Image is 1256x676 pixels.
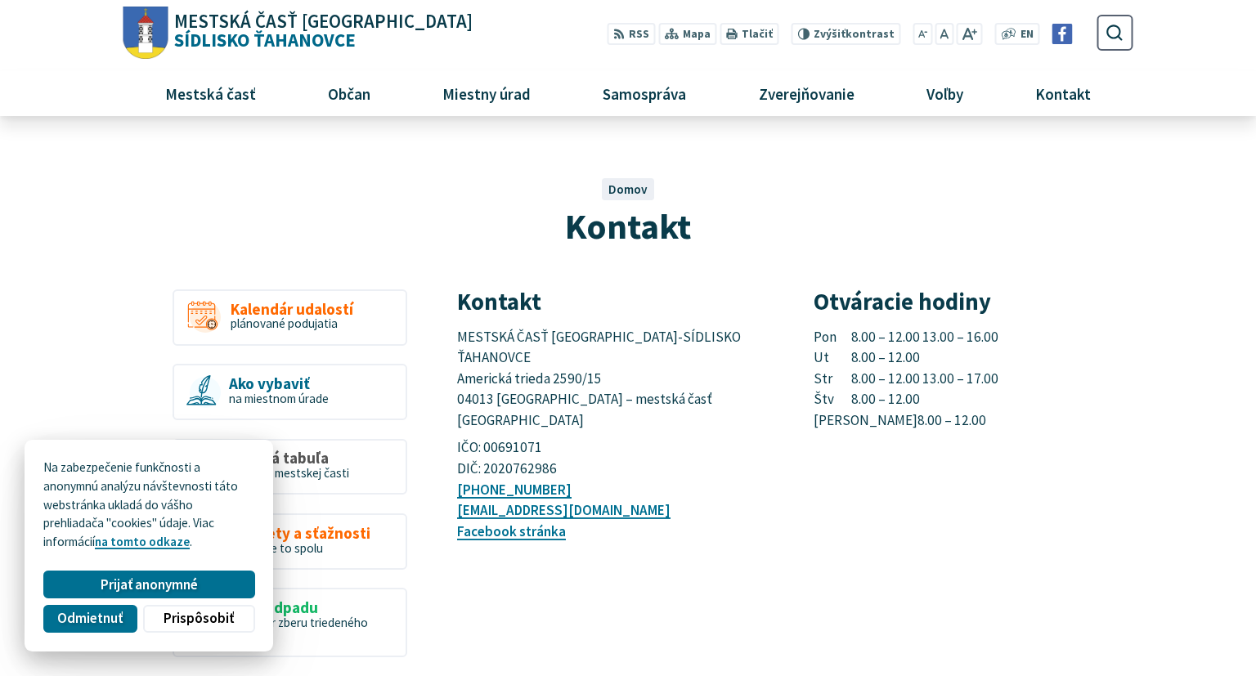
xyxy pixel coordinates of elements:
span: Samospráva [597,71,693,115]
button: Tlačiť [720,23,778,45]
a: EN [1016,26,1038,43]
p: 8.00 – 12.00 13.00 – 16.00 8.00 – 12.00 8.00 – 12.00 13.00 – 17.00 8.00 – 12.00 8.00 – 12.00 [814,327,1133,432]
span: Oznamy mestskej časti [231,465,349,481]
span: RSS [629,26,649,43]
span: Str [814,369,851,390]
span: EN [1020,26,1034,43]
span: [PERSON_NAME] [814,410,917,432]
span: Mestská časť [GEOGRAPHIC_DATA] [174,12,473,31]
span: Štv [814,389,851,410]
button: Prijať anonymné [43,571,254,598]
span: Zvýšiť [814,27,846,41]
span: plánované podujatia [231,316,338,331]
a: Občan [298,71,401,115]
a: Domov [608,181,648,197]
span: Zber odpadu [229,599,393,616]
span: Kalendár udalostí [231,301,353,318]
a: [PHONE_NUMBER] [457,481,572,499]
a: Voľby [896,71,993,115]
p: IČO: 00691071 DIČ: 2020762986 [457,437,776,479]
h3: Otváracie hodiny [814,289,1133,315]
span: Vyriešme to spolu [231,540,323,556]
a: Logo Sídlisko Ťahanovce, prejsť na domovskú stránku. [123,7,472,60]
a: na tomto odkaze [95,534,190,549]
a: Miestny úrad [413,71,561,115]
a: Mapa [658,23,716,45]
a: Kontakt [1005,71,1120,115]
span: kontrast [814,28,895,41]
button: Nastaviť pôvodnú veľkosť písma [935,23,953,45]
img: Prejsť na domovskú stránku [123,7,168,60]
button: Zvýšiťkontrast [792,23,900,45]
span: Mapa [683,26,711,43]
a: Úradná tabuľa Oznamy mestskej časti [173,439,407,495]
button: Zväčšiť veľkosť písma [957,23,982,45]
span: Úradná tabuľa [231,450,349,467]
p: Na zabezpečenie funkčnosti a anonymnú analýzu návštevnosti táto webstránka ukladá do vášho prehli... [43,459,254,552]
span: Kontakt [565,204,691,248]
span: Sídlisko Ťahanovce [168,12,473,50]
button: Odmietnuť [43,605,137,633]
button: Zmenšiť veľkosť písma [913,23,932,45]
span: Podnety a sťažnosti [231,525,370,542]
span: Miestny úrad [437,71,537,115]
span: Tlačiť [742,28,773,41]
span: Kalendár zberu triedeného odpadu [229,615,368,644]
span: Voľby [920,71,969,115]
a: Podnety a sťažnosti Vyriešme to spolu [173,513,407,570]
span: Zverejňovanie [752,71,860,115]
span: Prispôsobiť [164,610,234,627]
span: Občan [322,71,377,115]
a: Zverejňovanie [729,71,884,115]
span: Ako vybaviť [229,375,329,392]
span: na miestnom úrade [229,391,329,406]
button: Prispôsobiť [143,605,254,633]
a: Zber odpadu Kalendár zberu triedeného odpadu [173,588,407,657]
span: Prijať anonymné [101,576,198,593]
span: Kontakt [1029,71,1097,115]
img: Prejsť na Facebook stránku [1052,24,1073,44]
span: Odmietnuť [57,610,123,627]
a: Mestská časť [136,71,286,115]
a: [EMAIL_ADDRESS][DOMAIN_NAME] [457,501,671,519]
span: Ut [814,347,851,369]
a: Kalendár udalostí plánované podujatia [173,289,407,346]
span: MESTSKÁ ČASŤ [GEOGRAPHIC_DATA]-SÍDLISKO ŤAHANOVCE Americká trieda 2590/15 04013 [GEOGRAPHIC_DATA]... [457,328,743,430]
span: Pon [814,327,851,348]
a: Ako vybaviť na miestnom úrade [173,364,407,420]
a: Facebook stránka [457,522,566,540]
span: Mestská časť [159,71,262,115]
a: RSS [607,23,655,45]
a: Samospráva [573,71,716,115]
h3: Kontakt [457,289,776,315]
